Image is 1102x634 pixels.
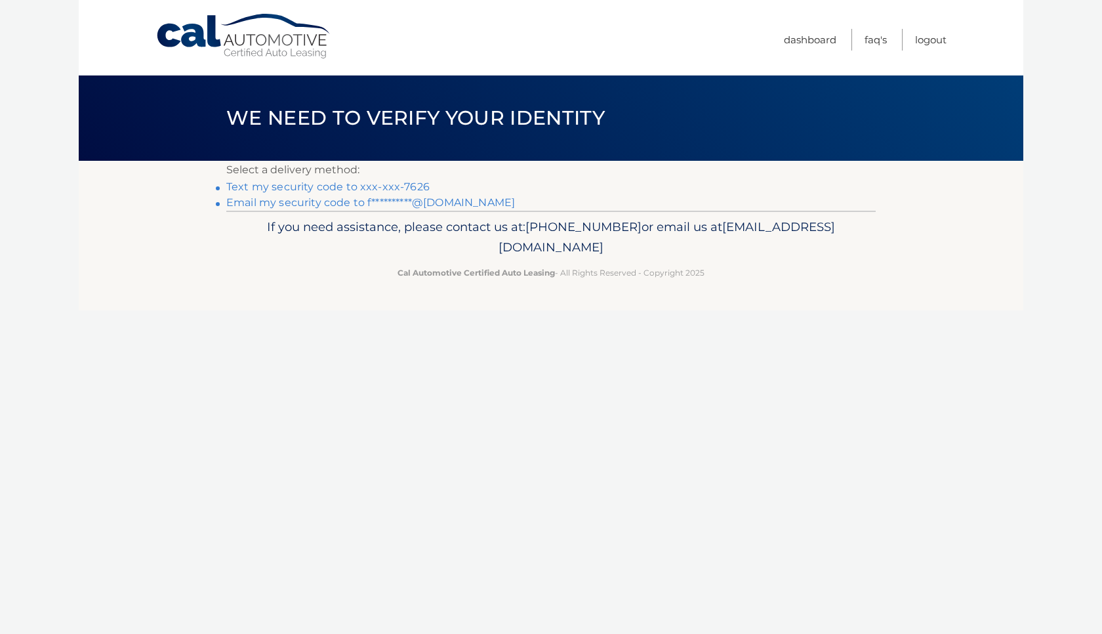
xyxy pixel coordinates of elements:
span: We need to verify your identity [226,106,605,130]
a: FAQ's [865,29,887,51]
p: - All Rights Reserved - Copyright 2025 [235,266,867,280]
p: If you need assistance, please contact us at: or email us at [235,217,867,259]
p: Select a delivery method: [226,161,876,179]
a: Logout [915,29,947,51]
span: [PHONE_NUMBER] [525,219,642,234]
a: Cal Automotive [155,13,333,60]
strong: Cal Automotive Certified Auto Leasing [398,268,555,278]
a: Dashboard [784,29,836,51]
a: Email my security code to f**********@[DOMAIN_NAME] [226,196,515,209]
a: Text my security code to xxx-xxx-7626 [226,180,430,193]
